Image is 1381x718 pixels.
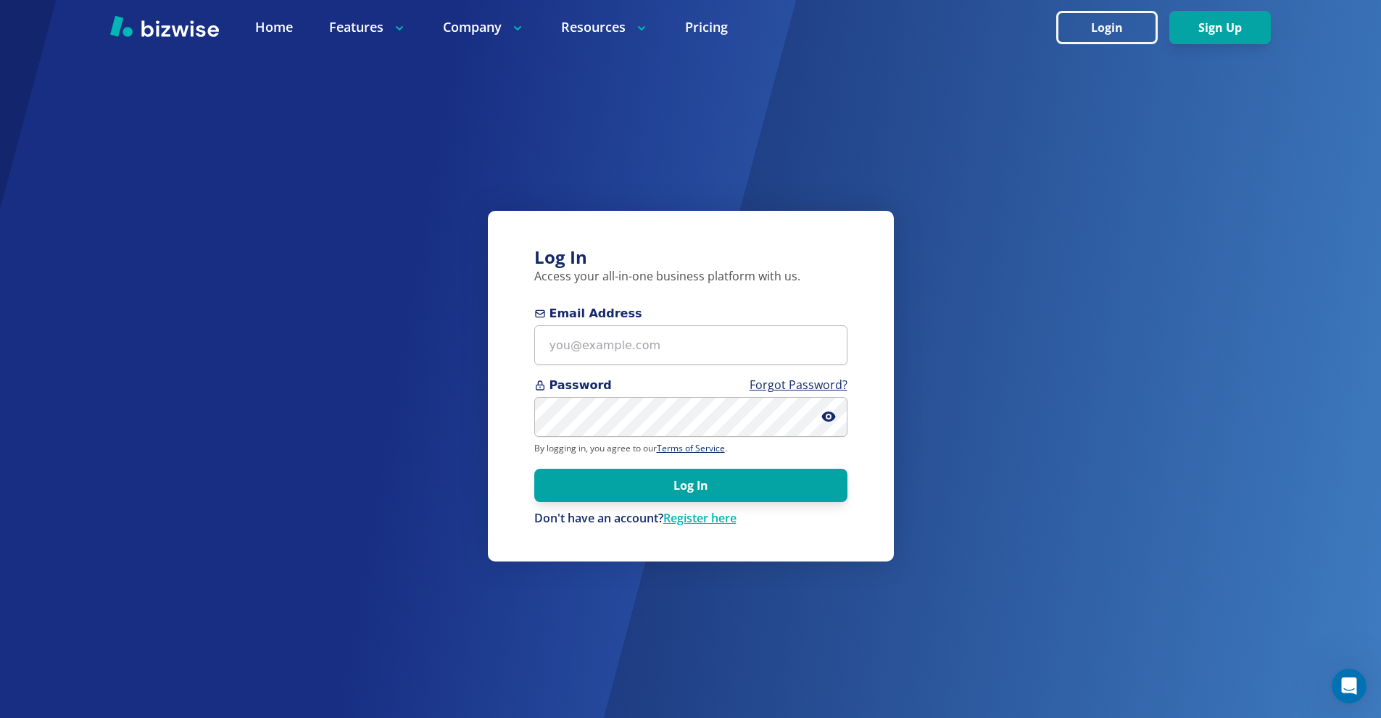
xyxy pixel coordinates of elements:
a: Terms of Service [657,442,725,454]
a: Pricing [685,18,728,36]
h3: Log In [534,246,847,270]
span: Email Address [534,305,847,322]
p: Don't have an account? [534,511,847,527]
button: Login [1056,11,1158,44]
div: Don't have an account?Register here [534,511,847,527]
a: Sign Up [1169,21,1271,35]
a: Home [255,18,293,36]
p: Resources [561,18,649,36]
img: Bizwise Logo [110,15,219,37]
a: Register here [663,510,737,526]
button: Log In [534,469,847,502]
button: Sign Up [1169,11,1271,44]
p: Company [443,18,525,36]
input: you@example.com [534,325,847,365]
p: Access your all-in-one business platform with us. [534,269,847,285]
iframe: Intercom live chat [1332,669,1367,704]
span: Password [534,377,847,394]
p: By logging in, you agree to our . [534,443,847,454]
a: Login [1056,21,1169,35]
a: Forgot Password? [750,377,847,393]
p: Features [329,18,407,36]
